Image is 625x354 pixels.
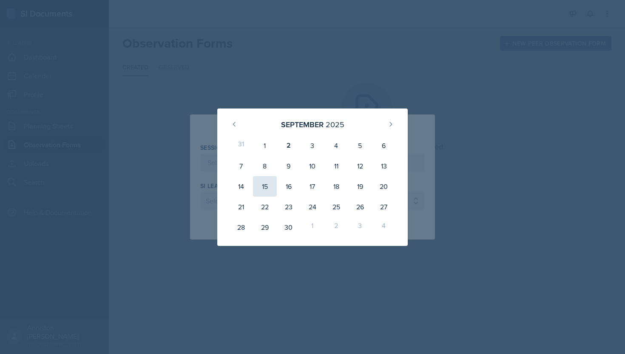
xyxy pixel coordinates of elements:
[253,156,277,176] div: 8
[348,197,372,217] div: 26
[277,176,301,197] div: 16
[348,135,372,156] div: 5
[281,119,324,130] div: September
[372,156,396,176] div: 13
[372,176,396,197] div: 20
[324,217,348,237] div: 2
[277,156,301,176] div: 9
[253,217,277,237] div: 29
[277,217,301,237] div: 30
[326,119,344,130] div: 2025
[229,176,253,197] div: 14
[301,176,324,197] div: 17
[229,197,253,217] div: 21
[372,135,396,156] div: 6
[324,156,348,176] div: 11
[229,135,253,156] div: 31
[348,176,372,197] div: 19
[229,156,253,176] div: 7
[348,156,372,176] div: 12
[301,197,324,217] div: 24
[301,156,324,176] div: 10
[253,176,277,197] div: 15
[301,135,324,156] div: 3
[372,197,396,217] div: 27
[253,197,277,217] div: 22
[348,217,372,237] div: 3
[301,217,324,237] div: 1
[324,176,348,197] div: 18
[277,135,301,156] div: 2
[324,197,348,217] div: 25
[277,197,301,217] div: 23
[324,135,348,156] div: 4
[229,217,253,237] div: 28
[372,217,396,237] div: 4
[253,135,277,156] div: 1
